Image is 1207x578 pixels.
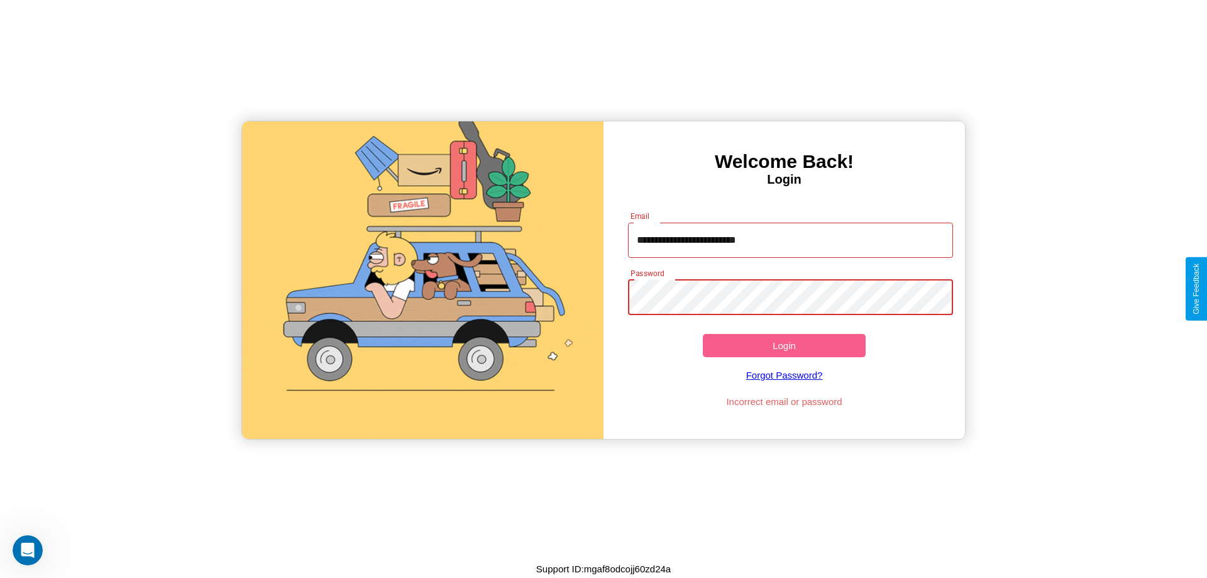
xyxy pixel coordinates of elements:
h4: Login [603,172,965,187]
label: Email [631,211,650,221]
img: gif [242,121,603,439]
iframe: Intercom live chat [13,535,43,565]
div: Give Feedback [1192,264,1201,314]
a: Forgot Password? [622,357,947,393]
h3: Welcome Back! [603,151,965,172]
p: Support ID: mgaf8odcojj60zd24a [536,560,671,577]
p: Incorrect email or password [622,393,947,410]
button: Login [703,334,866,357]
label: Password [631,268,664,279]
